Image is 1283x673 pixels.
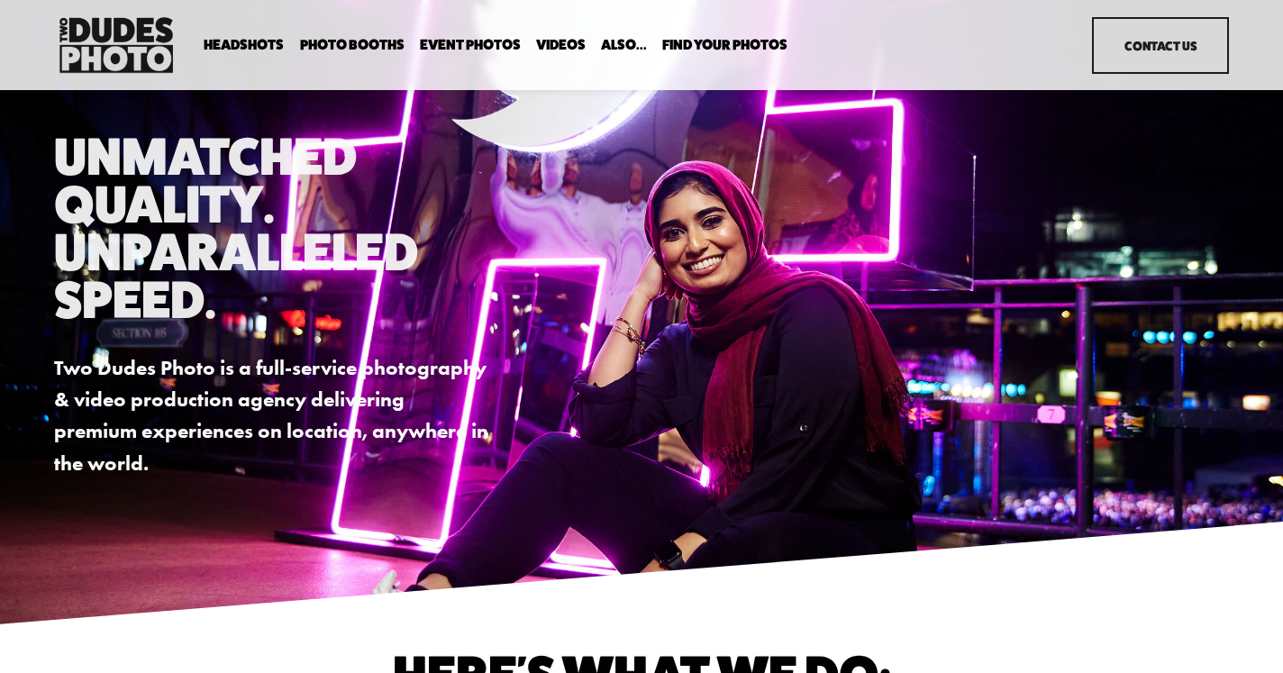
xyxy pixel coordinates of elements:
h1: Unmatched Quality. Unparalleled Speed. [54,132,488,323]
span: Find Your Photos [662,38,787,52]
span: Also... [601,38,647,52]
a: Contact Us [1092,17,1229,74]
strong: Two Dudes Photo is a full-service photography & video production agency delivering premium experi... [54,355,493,476]
span: Photo Booths [300,38,405,52]
a: folder dropdown [204,37,284,54]
a: folder dropdown [662,37,787,54]
span: Headshots [204,38,284,52]
a: Event Photos [420,37,521,54]
img: Two Dudes Photo | Headshots, Portraits &amp; Photo Booths [54,13,178,77]
a: folder dropdown [601,37,647,54]
a: folder dropdown [300,37,405,54]
a: Videos [536,37,586,54]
